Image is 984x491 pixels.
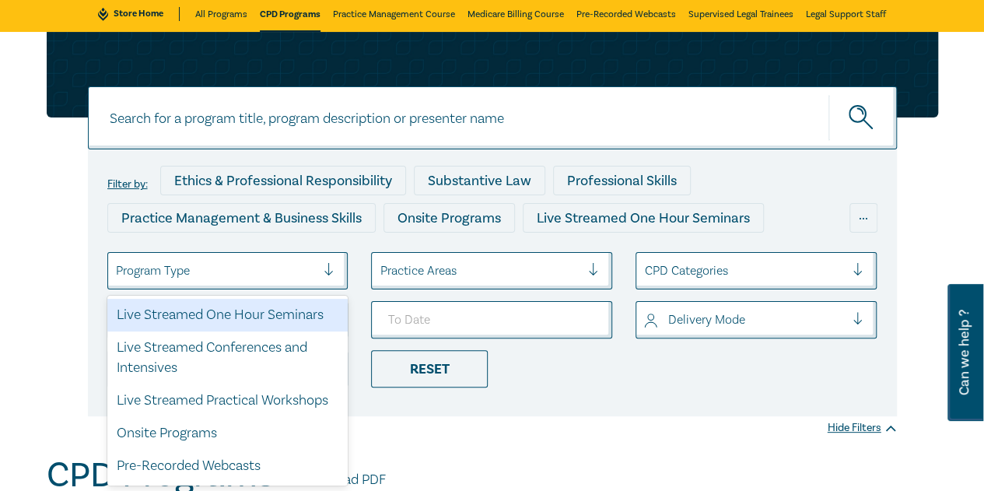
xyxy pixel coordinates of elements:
[414,166,545,195] div: Substantive Law
[107,384,348,417] div: Live Streamed Practical Workshops
[523,203,764,233] div: Live Streamed One Hour Seminars
[408,240,655,270] div: Live Streamed Practical Workshops
[644,311,647,328] input: select
[107,240,401,270] div: Live Streamed Conferences and Intensives
[107,203,376,233] div: Practice Management & Business Skills
[88,86,897,149] input: Search for a program title, program description or presenter name
[107,417,348,450] div: Onsite Programs
[371,301,612,338] input: To Date
[98,7,180,21] a: Store Home
[849,203,877,233] div: ...
[957,293,972,412] span: Can we help ?
[107,178,148,191] label: Filter by:
[828,420,897,436] div: Hide Filters
[371,350,488,388] div: Reset
[107,450,348,482] div: Pre-Recorded Webcasts
[383,203,515,233] div: Onsite Programs
[644,262,647,279] input: select
[116,262,119,279] input: select
[553,166,691,195] div: Professional Skills
[107,331,348,384] div: Live Streamed Conferences and Intensives
[107,299,348,331] div: Live Streamed One Hour Seminars
[380,262,383,279] input: select
[160,166,406,195] div: Ethics & Professional Responsibility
